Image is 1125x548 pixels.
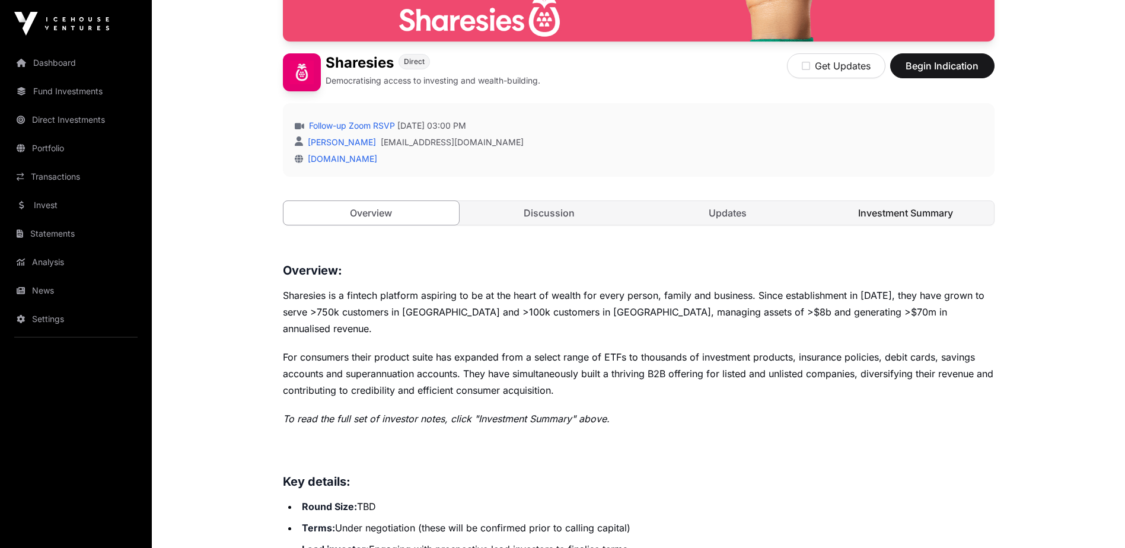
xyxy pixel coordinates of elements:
a: Follow-up Zoom RSVP [307,120,395,132]
p: Sharesies is a fintech platform aspiring to be at the heart of wealth for every person, family an... [283,287,995,337]
nav: Tabs [283,201,994,225]
img: Icehouse Ventures Logo [14,12,109,36]
a: Settings [9,306,142,332]
iframe: Chat Widget [1066,491,1125,548]
span: Begin Indication [905,59,980,73]
span: [DATE] 03:00 PM [397,120,466,132]
a: Invest [9,192,142,218]
a: Fund Investments [9,78,142,104]
h3: Key details: [283,472,995,491]
a: Statements [9,221,142,247]
button: Begin Indication [890,53,995,78]
a: Discussion [461,201,638,225]
a: [EMAIL_ADDRESS][DOMAIN_NAME] [381,136,524,148]
a: Direct Investments [9,107,142,133]
h3: Overview: [283,261,995,280]
strong: Terms: [302,522,335,534]
button: Get Updates [787,53,885,78]
h1: Sharesies [326,53,394,72]
span: Direct [404,57,425,66]
a: Dashboard [9,50,142,76]
a: Analysis [9,249,142,275]
a: Portfolio [9,135,142,161]
a: Overview [283,200,460,225]
a: News [9,278,142,304]
a: [PERSON_NAME] [305,137,376,147]
em: To read the full set of investor notes, click "Investment Summary" above. [283,413,610,425]
li: Under negotiation (these will be confirmed prior to calling capital) [298,520,995,536]
img: Sharesies [283,53,321,91]
a: Transactions [9,164,142,190]
a: Updates [640,201,816,225]
strong: Round Size: [302,501,357,512]
a: [DOMAIN_NAME] [303,154,377,164]
li: TBD [298,498,995,515]
p: For consumers their product suite has expanded from a select range of ETFs to thousands of invest... [283,349,995,399]
a: Begin Indication [890,65,995,77]
a: Investment Summary [818,201,994,225]
p: Democratising access to investing and wealth-building. [326,75,540,87]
